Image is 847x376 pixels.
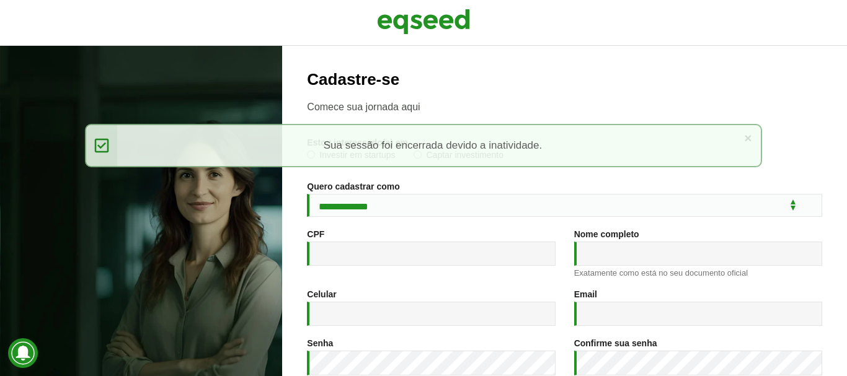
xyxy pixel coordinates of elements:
img: EqSeed Logo [377,6,470,37]
div: Sua sessão foi encerrada devido a inatividade. [85,124,763,167]
a: × [744,131,752,144]
label: Email [574,290,597,299]
label: Senha [307,339,333,348]
label: Confirme sua senha [574,339,657,348]
label: Nome completo [574,230,639,238]
label: Celular [307,290,336,299]
div: Exatamente como está no seu documento oficial [574,269,822,277]
label: CPF [307,230,324,238]
h2: Cadastre-se [307,71,822,89]
label: Quero cadastrar como [307,182,399,191]
p: Comece sua jornada aqui [307,101,822,113]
